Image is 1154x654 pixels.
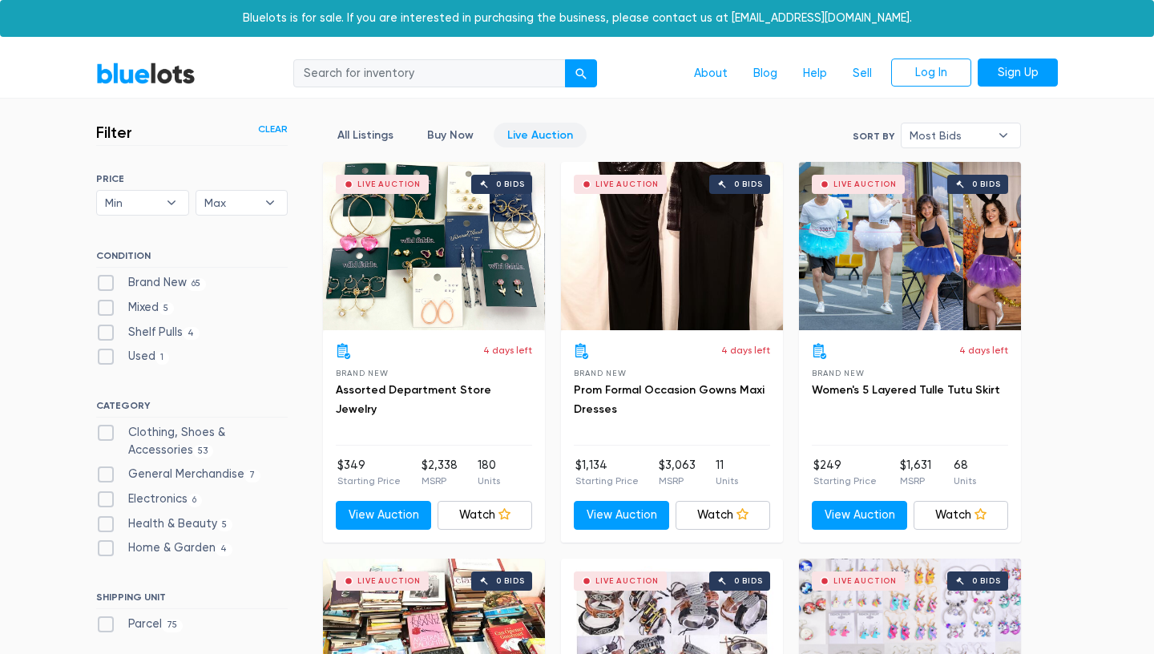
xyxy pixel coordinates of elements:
span: 75 [162,620,183,632]
p: 4 days left [483,343,532,357]
div: Live Auction [595,180,659,188]
label: Health & Beauty [96,515,232,533]
p: Starting Price [575,474,639,488]
li: $3,063 [659,457,696,489]
p: Units [954,474,976,488]
span: 1 [155,352,169,365]
a: Log In [891,59,971,87]
a: Assorted Department Store Jewelry [336,383,491,416]
h6: PRICE [96,173,288,184]
span: 7 [244,470,260,482]
div: Live Auction [357,577,421,585]
b: ▾ [253,191,287,215]
label: Clothing, Shoes & Accessories [96,424,288,458]
p: MSRP [659,474,696,488]
a: Sign Up [978,59,1058,87]
a: Watch [438,501,533,530]
p: MSRP [900,474,931,488]
span: Brand New [574,369,626,377]
a: About [681,59,740,89]
li: 180 [478,457,500,489]
label: Electronics [96,490,202,508]
p: Units [478,474,500,488]
span: 5 [159,302,174,315]
a: All Listings [324,123,407,147]
span: Brand New [336,369,388,377]
p: 4 days left [959,343,1008,357]
div: Live Auction [833,577,897,585]
span: 53 [193,445,213,458]
a: View Auction [336,501,431,530]
label: Home & Garden [96,539,232,557]
div: 0 bids [734,180,763,188]
li: 68 [954,457,976,489]
b: ▾ [987,123,1020,147]
span: Most Bids [910,123,990,147]
span: 5 [217,519,232,531]
div: Live Auction [357,180,421,188]
label: Parcel [96,616,183,633]
a: Live Auction 0 bids [561,162,783,330]
a: Help [790,59,840,89]
span: 65 [187,278,206,291]
li: $2,338 [422,457,458,489]
a: Watch [914,501,1009,530]
h6: CATEGORY [96,400,288,418]
div: 0 bids [734,577,763,585]
p: MSRP [422,474,458,488]
li: 11 [716,457,738,489]
p: 4 days left [721,343,770,357]
span: 6 [188,494,202,507]
h6: SHIPPING UNIT [96,591,288,609]
a: View Auction [574,501,669,530]
span: 4 [183,327,200,340]
p: Starting Price [337,474,401,488]
div: 0 bids [972,577,1001,585]
label: Shelf Pulls [96,324,200,341]
div: Live Auction [833,180,897,188]
h3: Filter [96,123,132,142]
a: View Auction [812,501,907,530]
input: Search for inventory [293,59,566,88]
li: $249 [813,457,877,489]
a: BlueLots [96,62,196,85]
li: $1,631 [900,457,931,489]
div: Live Auction [595,577,659,585]
div: 0 bids [496,180,525,188]
b: ▾ [155,191,188,215]
a: Watch [676,501,771,530]
a: Live Auction [494,123,587,147]
label: Used [96,348,169,365]
li: $349 [337,457,401,489]
h6: CONDITION [96,250,288,268]
div: 0 bids [972,180,1001,188]
label: General Merchandise [96,466,260,483]
span: Brand New [812,369,864,377]
label: Brand New [96,274,206,292]
a: Live Auction 0 bids [799,162,1021,330]
span: Max [204,191,257,215]
a: Prom Formal Occasion Gowns Maxi Dresses [574,383,765,416]
a: Sell [840,59,885,89]
span: 4 [216,543,232,556]
p: Units [716,474,738,488]
label: Sort By [853,129,894,143]
a: Buy Now [414,123,487,147]
div: 0 bids [496,577,525,585]
span: Min [105,191,158,215]
a: Blog [740,59,790,89]
li: $1,134 [575,457,639,489]
a: Women's 5 Layered Tulle Tutu Skirt [812,383,1000,397]
a: Clear [258,122,288,136]
p: Starting Price [813,474,877,488]
a: Live Auction 0 bids [323,162,545,330]
label: Mixed [96,299,174,317]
